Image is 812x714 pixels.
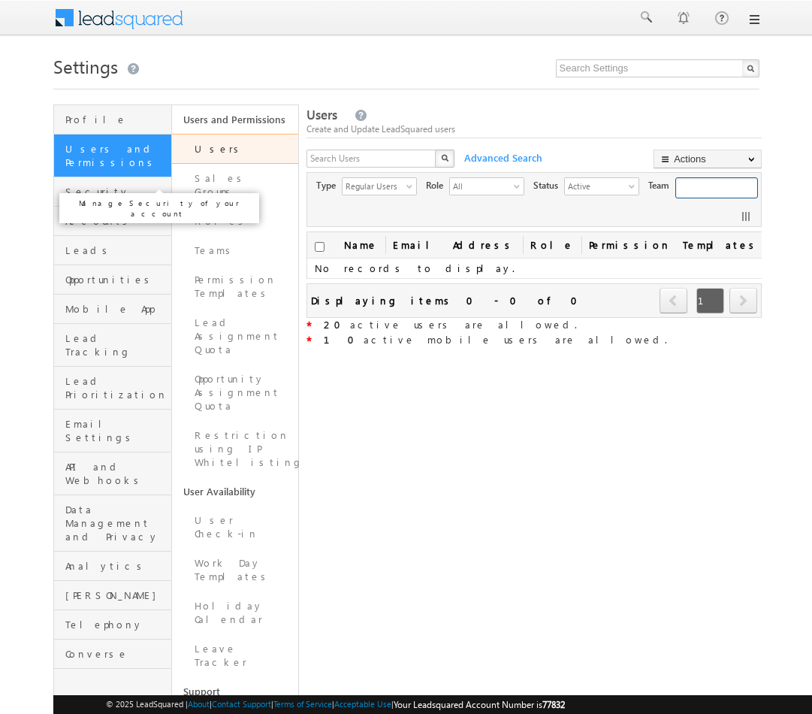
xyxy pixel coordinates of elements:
span: Permission Templates [581,232,767,258]
span: © 2025 LeadSquared | | | | | [106,697,565,712]
a: Users and Permissions [54,135,171,177]
span: 1 [696,288,724,313]
p: Manage Security of your account [65,198,253,219]
span: Type [316,179,342,192]
a: Analytics [54,552,171,581]
a: Data Management and Privacy [54,495,171,552]
span: Mobile App [65,302,168,316]
a: Mobile App [54,295,171,324]
span: select [514,182,526,190]
span: Email Settings [65,417,168,444]
a: Leads [54,236,171,265]
a: Permission Templates [172,265,298,308]
span: 77832 [542,699,565,710]
span: select [406,182,418,190]
a: Restriction using IP Whitelisting [172,421,298,477]
a: Converse [54,640,171,669]
a: Lead Tracking [54,324,171,367]
button: Actions [654,150,762,168]
a: Security [54,177,171,207]
input: Search Settings [556,59,759,77]
span: All [450,178,512,193]
span: Your Leadsquared Account Number is [394,699,565,710]
span: Telephony [65,618,168,631]
span: Status [533,179,564,192]
a: Sales Groups [172,164,298,207]
a: Users [172,134,298,164]
a: Acceptable Use [334,699,391,709]
span: Security [65,185,168,198]
span: Users and Permissions [65,142,168,169]
a: Holiday Calendar [172,591,298,634]
a: Support [172,677,298,706]
input: Search Users [306,150,437,168]
span: API and Webhooks [65,460,168,487]
span: Lead Prioritization [65,374,168,401]
a: prev [660,289,688,313]
span: Profile [65,113,168,126]
a: Leave Tracker [172,634,298,677]
strong: 10 [324,333,364,346]
a: About [188,699,210,709]
span: Role [426,179,449,192]
a: Lead Prioritization [54,367,171,410]
a: next [729,289,757,313]
a: Email Settings [54,410,171,452]
span: Analytics [65,559,168,573]
a: Teams [172,236,298,265]
span: active mobile users are allowed. [324,333,667,346]
a: User Availability [172,477,298,506]
a: Terms of Service [273,699,332,709]
span: Data Management and Privacy [65,503,168,543]
a: Work Day Templates [172,549,298,591]
a: Role [523,232,581,258]
span: Lead Tracking [65,331,168,359]
a: Opportunities [54,265,171,295]
a: Telephony [54,610,171,640]
span: Leads [65,244,168,257]
img: Search [441,154,448,162]
span: Regular Users [343,178,404,193]
a: User Check-in [172,506,298,549]
a: Name [337,232,385,258]
span: Team [648,179,675,192]
a: Lead Assignment Quota [172,308,298,365]
a: Users and Permissions [172,105,298,134]
div: Create and Update LeadSquared users [306,123,762,136]
a: Contact Support [212,699,271,709]
a: Opportunity Assignment Quota [172,365,298,421]
a: [PERSON_NAME] [54,581,171,610]
span: next [729,288,757,313]
span: active users are allowed. [324,318,577,331]
span: Converse [65,647,168,661]
span: prev [660,288,687,313]
strong: 20 [324,318,350,331]
span: Users [306,106,337,123]
a: Email Address [385,232,523,258]
span: Advanced Search [457,151,547,165]
a: Profile [54,105,171,135]
span: Active [565,178,626,193]
span: Settings [53,54,118,78]
a: Accounts [54,207,171,236]
span: select [629,182,641,190]
span: Opportunities [65,273,168,286]
a: API and Webhooks [54,452,171,495]
span: [PERSON_NAME] [65,588,168,602]
div: Displaying items 0 - 0 of 0 [311,292,587,309]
